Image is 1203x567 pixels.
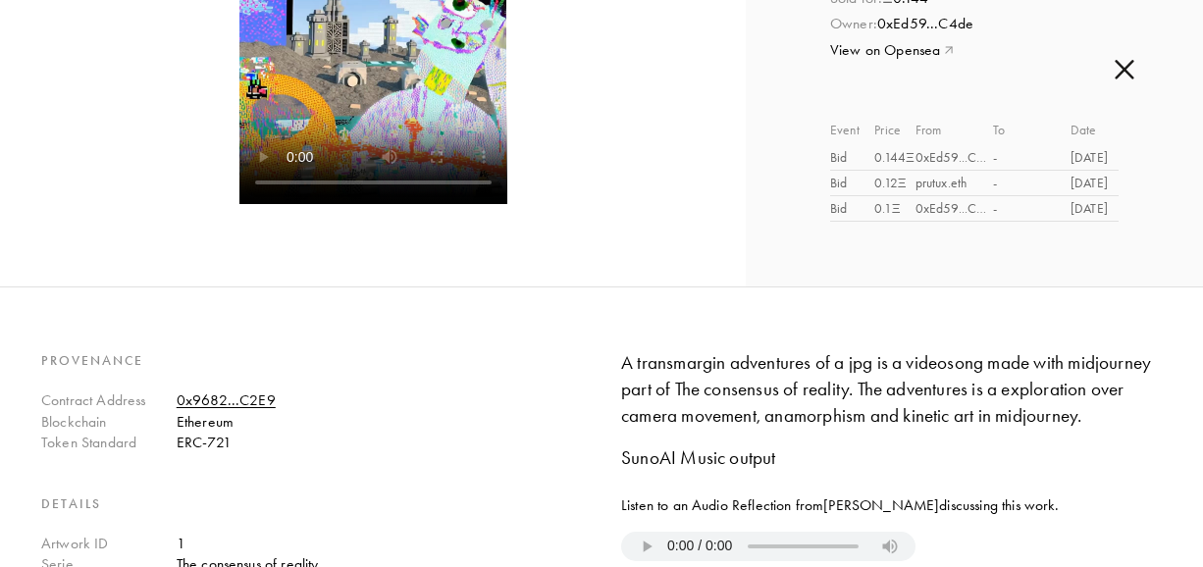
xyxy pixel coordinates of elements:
[177,534,582,554] div: 1
[41,412,177,433] div: Blockchain
[177,412,582,433] div: Ethereum
[945,43,956,54] img: link icon
[915,147,993,168] div: 0xEd59...C4de
[177,433,582,453] div: ERC-721
[830,171,1119,196] a: Bid0.12Ξprutux.eth-[DATE]
[830,147,874,168] div: Bid
[1115,59,1134,80] img: cross.b43b024a.svg
[41,534,177,554] div: Artwork ID
[915,198,993,219] div: 0xEd59...C4de
[830,196,1119,222] a: Bid0.1Ξ0xEd59...C4de-[DATE]
[621,350,1162,430] div: A transmargin adventures of a jpg is a videosong made with midjourney part of The consensus of re...
[874,173,915,193] div: 0.12 Ξ
[830,15,877,32] span: Owner:
[830,14,1119,34] div: 0xEd59...C4de
[1071,120,1119,145] div: Date
[621,445,1162,472] div: SunoAI Music output
[41,493,582,514] h4: Details
[874,147,915,168] div: 0.144 Ξ
[830,198,874,219] div: Bid
[993,147,1071,168] div: -
[1071,173,1119,193] div: [DATE]
[915,173,993,193] div: prutux.eth
[874,120,915,145] div: Price
[177,391,276,409] a: 0x9682...C2E9
[993,120,1071,145] div: To
[830,40,1119,61] a: View on Opensea
[874,198,915,219] div: 0.1 Ξ
[1071,198,1119,219] div: [DATE]
[830,120,874,145] div: Event
[41,390,177,411] div: Contract Address
[830,145,1119,171] a: Bid0.144Ξ0xEd59...C4de-[DATE]
[621,532,915,561] audio: https://storage.googleapis.com/fellowship-2022/dailies-2/audio/canek-zapata-the-consensus-of-real...
[621,495,1162,516] span: Listen to an Audio Reflection from [PERSON_NAME] discussing this work.
[830,173,874,193] div: Bid
[1071,147,1119,168] div: [DATE]
[41,350,582,371] h4: Provenance
[915,120,993,145] div: From
[993,173,1071,193] div: -
[993,198,1071,219] div: -
[41,433,177,453] div: Token Standard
